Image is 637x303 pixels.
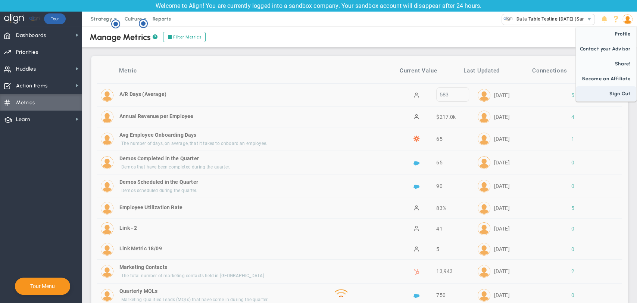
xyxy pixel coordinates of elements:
img: 33593.Company.photo [503,14,513,24]
img: 205826.Person.photo [622,14,633,24]
div: Manage Metrics [90,32,157,42]
span: Action Items [16,78,48,94]
span: select [584,14,594,25]
span: Metrics [16,95,35,111]
span: Huddles [16,61,36,77]
li: Announcements [599,12,610,27]
li: Help & Frequently Asked Questions (FAQ) [610,12,622,27]
span: Dashboards [16,28,46,43]
span: Learn [16,112,30,127]
span: Culture [125,16,142,22]
span: Profile [576,27,636,41]
span: Contact your Advisor [576,41,636,56]
label: Filter Metrics [163,32,206,42]
span: Data Table Testing [DATE] (Sandbox) [513,14,598,24]
span: Sign Out [576,86,636,101]
span: Reports [149,12,175,27]
button: Tour Menu [28,283,57,290]
span: Strategy [91,16,112,22]
span: Share! [576,56,636,71]
span: Priorities [16,44,38,60]
span: Become an Affiliate [576,71,636,86]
